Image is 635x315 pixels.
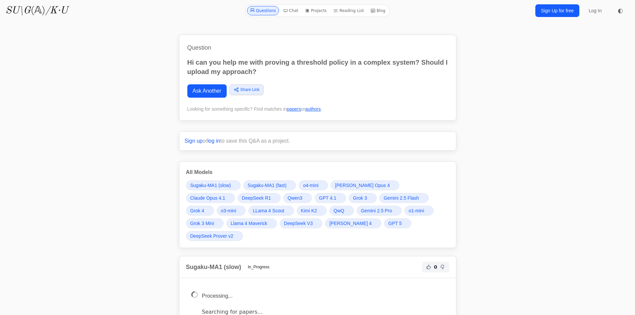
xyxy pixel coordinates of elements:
[185,137,451,145] p: or to save this Q&A as a project.
[325,218,381,228] a: [PERSON_NAME] 4
[185,138,203,144] a: Sign up
[361,207,392,214] span: Gemini 2.5 Pro
[190,220,214,227] span: Grok 3 Mini
[231,220,267,227] span: Llama 4 Maverick
[253,207,284,214] span: LLama 4 Scout
[5,5,68,17] a: SU\G(𝔸)/K·U
[404,206,434,216] a: o1-mini
[244,263,274,271] span: In_Progress
[368,6,388,15] a: Blog
[186,180,241,190] a: Sugaku-MA1 (slow)
[287,106,301,112] a: papers
[243,180,296,190] a: Sugaku-MA1 (fast)
[349,193,377,203] a: Grok 3
[334,207,344,214] span: QwQ
[288,195,302,201] span: Qwen3
[585,5,606,17] a: Log In
[242,195,271,201] span: DeepSeek R1
[284,220,313,227] span: DeepSeek V3
[331,6,367,15] a: Reading List
[190,207,204,214] span: Grok 4
[329,220,372,227] span: [PERSON_NAME] 4
[301,207,317,214] span: Kimi K2
[238,193,281,203] a: DeepSeek R1
[186,168,449,176] h3: All Models
[186,218,224,228] a: Grok 3 Mini
[319,195,336,201] span: GPT 4.1
[388,220,402,227] span: GPT 5
[357,206,402,216] a: Gemini 2.5 Pro
[190,195,225,201] span: Claude Opus 4.1
[329,206,354,216] a: QwQ
[187,106,448,112] div: Looking for something specific? Find matches in or .
[353,195,367,201] span: Grok 3
[190,182,231,189] span: Sugaku-MA1 (slow)
[187,43,448,52] h1: Question
[302,6,329,15] a: Projects
[186,206,214,216] a: Grok 4
[425,263,433,271] button: Helpful
[335,182,390,189] span: [PERSON_NAME] Opus 4
[283,193,312,203] a: Qwen3
[299,180,328,190] a: o4-mini
[5,6,31,16] i: SU\G
[186,231,243,241] a: DeepSeek Prover v2
[202,293,233,299] span: Processing...
[221,207,236,214] span: o3-mini
[187,84,227,98] a: Ask Another
[409,207,424,214] span: o1-mini
[303,182,318,189] span: o4-mini
[186,193,235,203] a: Claude Opus 4.1
[384,195,419,201] span: Gemini 2.5 Flash
[190,233,233,239] span: DeepSeek Prover v2
[217,206,246,216] a: o3-mini
[280,218,322,228] a: DeepSeek V3
[614,4,627,17] button: ◐
[45,6,68,16] i: /K·U
[297,206,327,216] a: Kimi K2
[247,6,279,15] a: Questions
[618,8,623,14] span: ◐
[207,138,220,144] a: log in
[434,264,437,270] span: 0
[186,262,241,272] h2: Sugaku-MA1 (slow)
[240,87,259,93] span: Share Link
[384,218,411,228] a: GPT 5
[305,106,321,112] a: authors
[379,193,429,203] a: Gemini 2.5 Flash
[187,58,448,76] p: Hi can you help me with proving a threshold policy in a complex system? Should I upload my approach?
[280,6,301,15] a: Chat
[226,218,277,228] a: Llama 4 Maverick
[535,4,579,17] a: Sign Up for free
[331,180,399,190] a: [PERSON_NAME] Opus 4
[439,263,447,271] button: Not Helpful
[315,193,346,203] a: GPT 4.1
[248,206,294,216] a: LLama 4 Scout
[248,182,287,189] span: Sugaku-MA1 (fast)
